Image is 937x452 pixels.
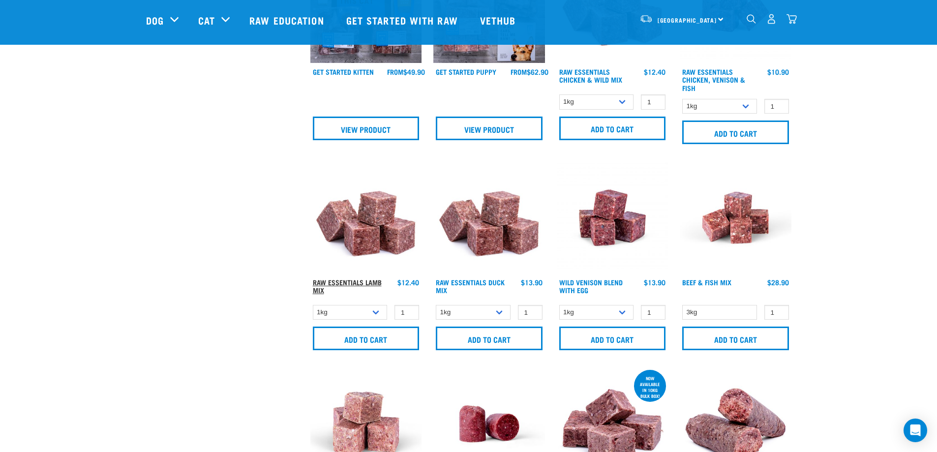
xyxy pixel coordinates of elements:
div: $10.90 [767,68,789,76]
input: Add to cart [559,327,666,350]
a: Get Started Puppy [436,70,496,73]
a: Vethub [470,0,528,40]
input: 1 [764,99,789,114]
img: home-icon@2x.png [786,14,797,24]
input: 1 [641,305,665,320]
span: FROM [387,70,403,73]
input: Add to cart [682,121,789,144]
a: Beef & Fish Mix [682,280,731,284]
a: Get started with Raw [336,0,470,40]
img: van-moving.png [639,14,653,23]
input: 1 [394,305,419,320]
div: now available in 10kg bulk box! [634,371,666,403]
a: View Product [436,117,543,140]
input: 1 [518,305,543,320]
a: Raw Essentials Lamb Mix [313,280,382,292]
div: $49.90 [387,68,425,76]
img: Venison Egg 1616 [557,162,668,273]
a: Raw Essentials Chicken & Wild Mix [559,70,622,81]
div: $28.90 [767,278,789,286]
span: [GEOGRAPHIC_DATA] [658,18,717,22]
img: home-icon-1@2x.png [747,14,756,24]
img: user.png [766,14,777,24]
input: Add to cart [436,327,543,350]
a: Cat [198,13,215,28]
img: Beef Mackerel 1 [680,162,791,273]
a: Raw Education [240,0,336,40]
div: $13.90 [521,278,543,286]
input: Add to cart [682,327,789,350]
div: $62.90 [511,68,548,76]
div: $12.40 [644,68,665,76]
img: ?1041 RE Lamb Mix 01 [433,162,545,273]
input: 1 [764,305,789,320]
a: Dog [146,13,164,28]
input: Add to cart [313,327,420,350]
img: ?1041 RE Lamb Mix 01 [310,162,422,273]
span: FROM [511,70,527,73]
div: Open Intercom Messenger [904,419,927,442]
div: $13.90 [644,278,665,286]
a: Raw Essentials Chicken, Venison & Fish [682,70,745,89]
input: Add to cart [559,117,666,140]
div: $12.40 [397,278,419,286]
a: View Product [313,117,420,140]
a: Wild Venison Blend with Egg [559,280,623,292]
a: Raw Essentials Duck Mix [436,280,505,292]
a: Get Started Kitten [313,70,374,73]
input: 1 [641,94,665,110]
